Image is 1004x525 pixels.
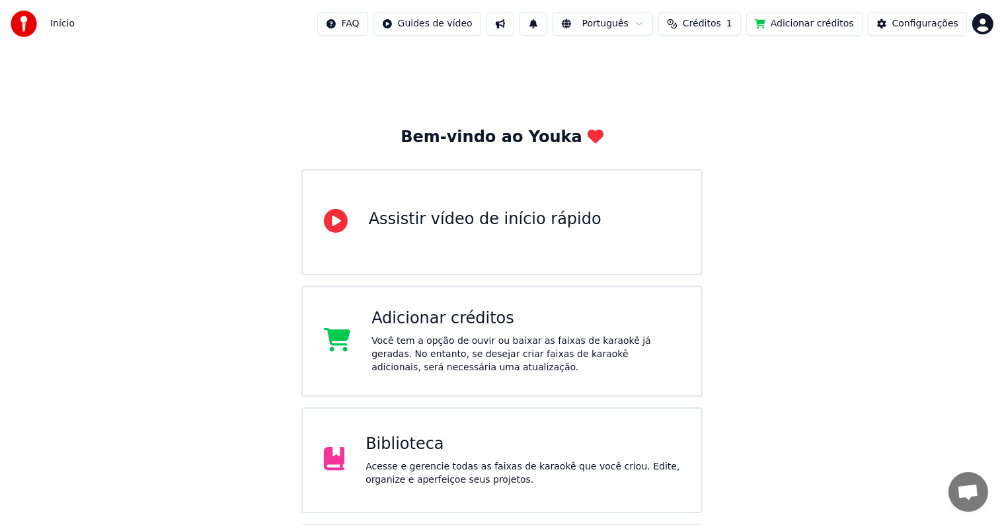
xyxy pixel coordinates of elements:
div: Assistir vídeo de início rápido [369,209,601,230]
span: Créditos [683,17,721,30]
button: Adicionar créditos [746,12,863,36]
img: youka [11,11,37,37]
div: Você tem a opção de ouvir ou baixar as faixas de karaokê já geradas. No entanto, se desejar criar... [371,335,680,374]
div: Biblioteca [366,434,680,455]
a: Bate-papo aberto [948,472,988,512]
button: FAQ [317,12,368,36]
div: Acesse e gerencie todas as faixas de karaokê que você criou. Edite, organize e aperfeiçoe seus pr... [366,460,680,487]
nav: breadcrumb [50,17,75,30]
div: Adicionar créditos [371,308,680,329]
button: Configurações [868,12,967,36]
button: Créditos1 [658,12,741,36]
span: 1 [726,17,732,30]
div: Bem-vindo ao Youka [401,127,603,148]
div: Configurações [892,17,958,30]
span: Início [50,17,75,30]
button: Guides de vídeo [373,12,481,36]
